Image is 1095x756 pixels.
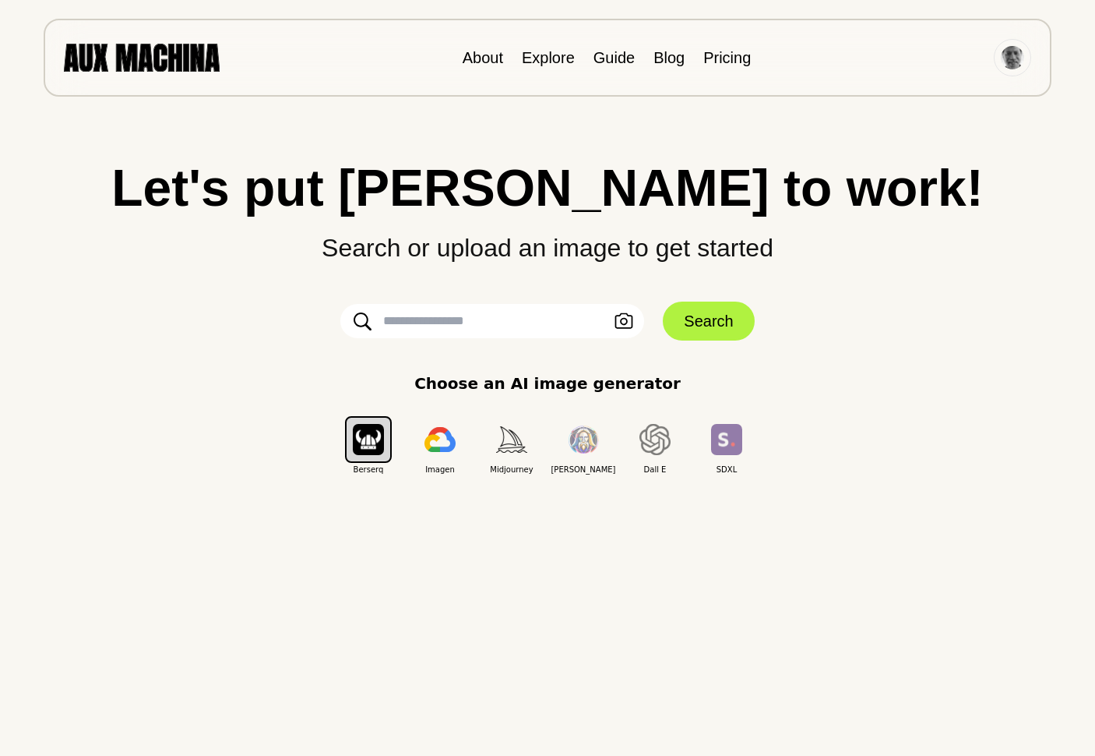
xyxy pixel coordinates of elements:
img: Berserq [353,424,384,454]
span: Midjourney [476,464,547,475]
img: Imagen [424,427,456,452]
img: Avatar [1001,46,1024,69]
span: Dall E [619,464,691,475]
a: Pricing [703,49,751,66]
h1: Let's put [PERSON_NAME] to work! [31,162,1064,214]
button: Search [663,302,754,341]
p: Search or upload an image to get started [31,214,1064,267]
a: Explore [522,49,575,66]
p: Choose an AI image generator [414,372,681,395]
img: AUX MACHINA [64,44,220,71]
a: Guide [593,49,635,66]
span: SDXL [691,464,762,475]
span: Imagen [404,464,476,475]
img: SDXL [711,424,742,454]
img: Dall E [639,424,671,455]
span: Berserq [333,464,404,475]
img: Midjourney [496,426,527,452]
img: Leonardo [568,426,599,454]
a: Blog [653,49,685,66]
span: [PERSON_NAME] [547,464,619,475]
a: About [463,49,503,66]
